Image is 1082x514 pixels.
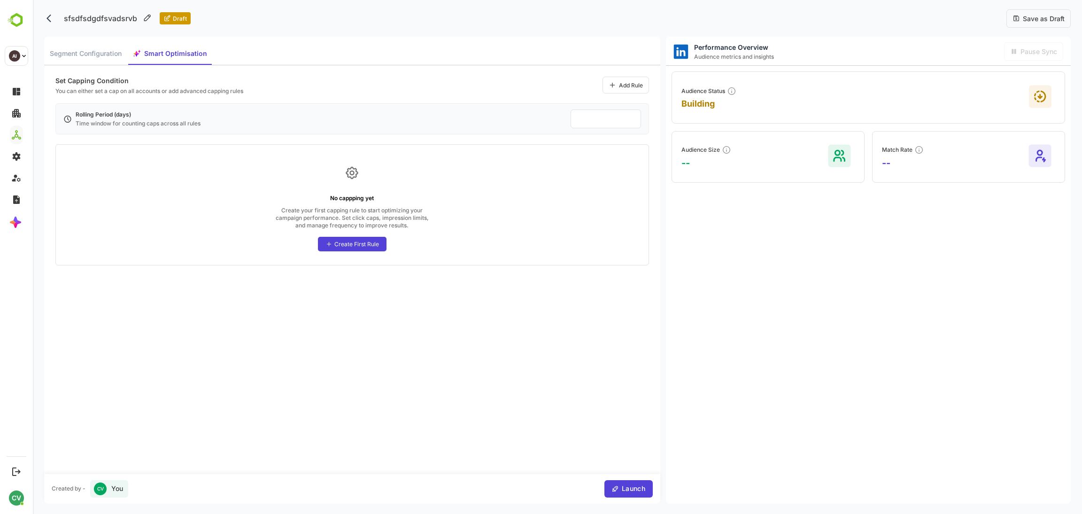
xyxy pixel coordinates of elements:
span: Current build state of the audience synced [694,86,703,96]
span: Launch [586,483,612,495]
div: You can either set a cap on all accounts or add advanced capping rules [23,87,210,94]
span: Draft [138,15,154,22]
div: AI [9,50,20,62]
div: No cappping yet [297,195,341,201]
span: Performance Overview [661,43,741,51]
span: Total members LinkedIn has successfully matched for this audience [689,145,698,155]
span: -- [849,157,891,169]
p: sfsdfsdgdfsvadsrvb [25,9,110,28]
div: CV [61,483,74,495]
span: Building [649,99,703,109]
button: back [11,11,25,25]
span: Audience Size [649,146,687,153]
span: -- [649,157,698,169]
span: Pause Sync [985,47,1024,55]
div: Activate sync in order to activate [971,42,1030,61]
span: Save as Draft [987,15,1032,23]
div: You [57,480,95,498]
button: Logout [10,465,23,478]
span: Segment Configuration [17,48,89,60]
div: CV [9,491,24,506]
div: Set Capping Condition [23,77,210,85]
span: Match Rate [849,146,880,153]
div: Rolling Period (days) [43,111,168,118]
div: Created by - [19,486,53,491]
span: Percentage of contacts/companies LinkedIn successfully matched [881,145,891,155]
div: Create First Rule [301,241,346,248]
img: BambooboxLogoMark.f1c84d78b4c51b1a7b5f700c9845e183.svg [5,11,29,29]
button: Launch [572,480,620,498]
span: Audience Status [649,87,692,94]
div: Add Rule [586,82,610,89]
div: Time window for counting caps across all rules [43,120,168,127]
span: Audience metrics and insights [661,53,741,60]
div: Create your first capping rule to start optimizing your campaign performance. Set click caps, imp... [239,207,400,229]
span: Smart Optimisation [111,48,174,60]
